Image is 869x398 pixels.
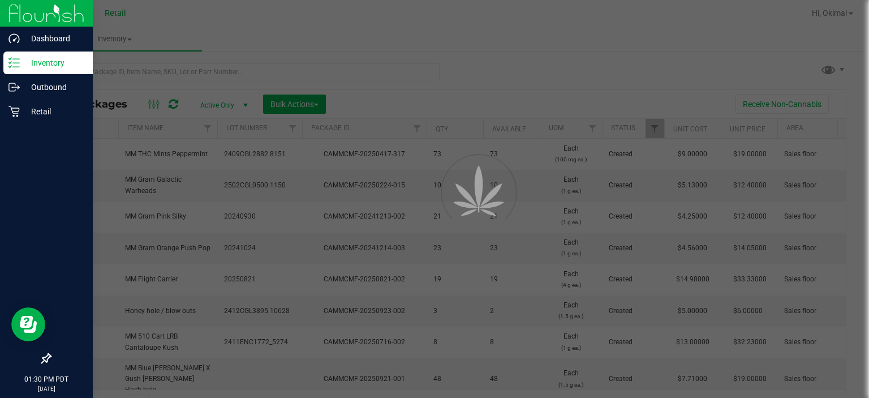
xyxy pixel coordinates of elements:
[8,57,20,69] inline-svg: Inventory
[20,105,88,118] p: Retail
[8,106,20,117] inline-svg: Retail
[20,32,88,45] p: Dashboard
[20,80,88,94] p: Outbound
[20,56,88,70] p: Inventory
[5,384,88,393] p: [DATE]
[8,33,20,44] inline-svg: Dashboard
[11,307,45,341] iframe: Resource center
[5,374,88,384] p: 01:30 PM PDT
[8,82,20,93] inline-svg: Outbound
